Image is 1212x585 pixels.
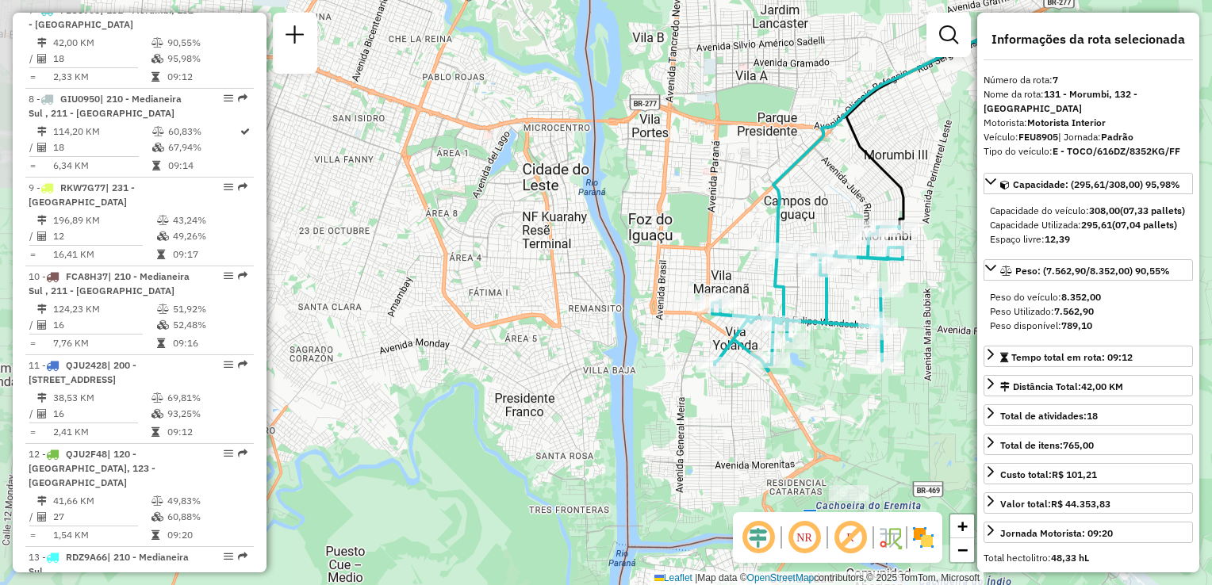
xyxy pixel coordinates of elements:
[957,516,968,536] span: +
[172,335,247,351] td: 09:16
[1053,145,1180,157] strong: E - TOCO/616DZ/8352KG/FF
[1000,438,1094,453] div: Total de itens:
[984,88,1137,114] strong: 131 - Morumbi, 132 - [GEOGRAPHIC_DATA]
[37,54,47,63] i: Total de Atividades
[167,140,239,155] td: 67,94%
[984,404,1193,426] a: Total de atividades:18
[984,522,1193,543] a: Jornada Motorista: 09:20
[984,259,1193,281] a: Peso: (7.562,90/8.352,00) 90,55%
[984,197,1193,253] div: Capacidade: (295,61/308,00) 95,98%
[933,19,965,51] a: Exibir filtros
[29,359,136,385] span: 11 -
[1120,205,1185,216] strong: (07,33 pallets)
[911,525,936,550] img: Exibir/Ocultar setores
[984,116,1193,130] div: Motorista:
[990,204,1187,218] div: Capacidade do veículo:
[1013,178,1180,190] span: Capacidade: (295,61/308,00) 95,98%
[1101,131,1133,143] strong: Padrão
[29,228,36,244] td: /
[37,216,47,225] i: Distância Total
[695,572,697,583] span: |
[37,409,47,419] i: Total de Atividades
[224,182,233,192] em: Opções
[157,304,169,314] i: % de utilização do peso
[29,182,135,208] span: 9 -
[29,509,36,525] td: /
[52,527,151,543] td: 1,54 KM
[52,335,156,351] td: 7,76 KM
[66,448,107,460] span: QJU2F48
[151,72,159,82] i: Tempo total em rota
[52,424,151,440] td: 2,41 KM
[157,320,169,330] i: % de utilização da cubagem
[52,212,156,228] td: 196,89 KM
[1015,265,1170,277] span: Peso: (7.562,90/8.352,00) 90,55%
[167,124,239,140] td: 60,83%
[151,393,163,403] i: % de utilização do peso
[172,228,247,244] td: 49,26%
[172,301,247,317] td: 51,92%
[984,32,1193,47] h4: Informações da rota selecionada
[990,291,1101,303] span: Peso do veículo:
[37,393,47,403] i: Distância Total
[279,19,311,55] a: Nova sessão e pesquisa
[984,463,1193,484] a: Custo total:R$ 101,21
[157,231,169,241] i: % de utilização da cubagem
[66,551,107,563] span: RDZ9A66
[984,130,1193,144] div: Veículo:
[1052,468,1097,480] strong: R$ 101,21
[52,35,151,51] td: 42,00 KM
[29,527,36,543] td: =
[984,144,1193,159] div: Tipo do veículo:
[984,492,1193,514] a: Valor total:R$ 44.353,83
[52,124,151,140] td: 114,20 KM
[238,360,247,369] em: Rota exportada
[1054,305,1094,317] strong: 7.562,90
[151,427,159,437] i: Tempo total em rota
[29,69,36,85] td: =
[1011,351,1133,363] span: Tempo total em rota: 09:12
[29,93,182,119] span: 8 -
[52,301,156,317] td: 124,23 KM
[29,270,190,296] span: | 210 - Medianeira Sul , 211 - [GEOGRAPHIC_DATA]
[654,572,692,583] a: Leaflet
[950,514,974,538] a: Zoom in
[650,572,984,585] div: Map data © contributors,© 2025 TomTom, Microsoft
[151,496,163,506] i: % de utilização do peso
[747,572,815,583] a: OpenStreetMap
[29,551,189,577] span: 13 -
[52,69,151,85] td: 2,33 KM
[990,319,1187,333] div: Peso disponível:
[52,317,156,333] td: 16
[1053,74,1058,86] strong: 7
[1061,319,1092,331] strong: 789,10
[52,247,156,262] td: 16,41 KM
[1081,219,1112,231] strong: 295,61
[29,424,36,440] td: =
[151,530,159,540] i: Tempo total em rota
[984,551,1193,565] div: Total hectolitro:
[1027,117,1106,128] strong: Motorista Interior
[152,161,160,170] i: Tempo total em rota
[167,406,247,422] td: 93,25%
[37,143,47,152] i: Total de Atividades
[172,247,247,262] td: 09:17
[877,525,903,550] img: Fluxo de ruas
[172,317,247,333] td: 52,48%
[167,69,247,85] td: 09:12
[29,335,36,351] td: =
[29,270,190,296] span: 10 -
[66,359,107,371] span: QJU2428
[1089,205,1120,216] strong: 308,00
[29,406,36,422] td: /
[238,552,247,561] em: Rota exportada
[1000,410,1098,422] span: Total de atividades:
[29,317,36,333] td: /
[990,232,1187,247] div: Espaço livre:
[29,359,136,385] span: | 200 - [STREET_ADDRESS]
[52,390,151,406] td: 38,53 KM
[950,538,974,562] a: Zoom out
[167,424,247,440] td: 09:12
[52,406,151,422] td: 16
[151,512,163,522] i: % de utilização da cubagem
